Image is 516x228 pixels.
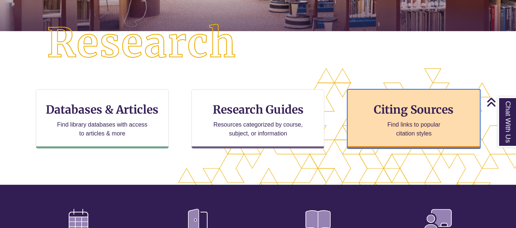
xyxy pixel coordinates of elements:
p: Find links to popular citation styles [378,120,450,138]
h3: Citing Sources [369,103,459,117]
a: Databases & Articles Find library databases with access to articles & more [36,89,169,148]
h3: Research Guides [198,103,318,117]
h3: Databases & Articles [42,103,163,117]
p: Resources categorized by course, subject, or information [210,120,306,138]
a: Back to Top [486,97,514,107]
a: Research Guides Resources categorized by course, subject, or information [191,89,324,148]
a: Citing Sources Find links to popular citation styles [347,89,480,148]
p: Find library databases with access to articles & more [54,120,150,138]
img: Research [26,3,258,84]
